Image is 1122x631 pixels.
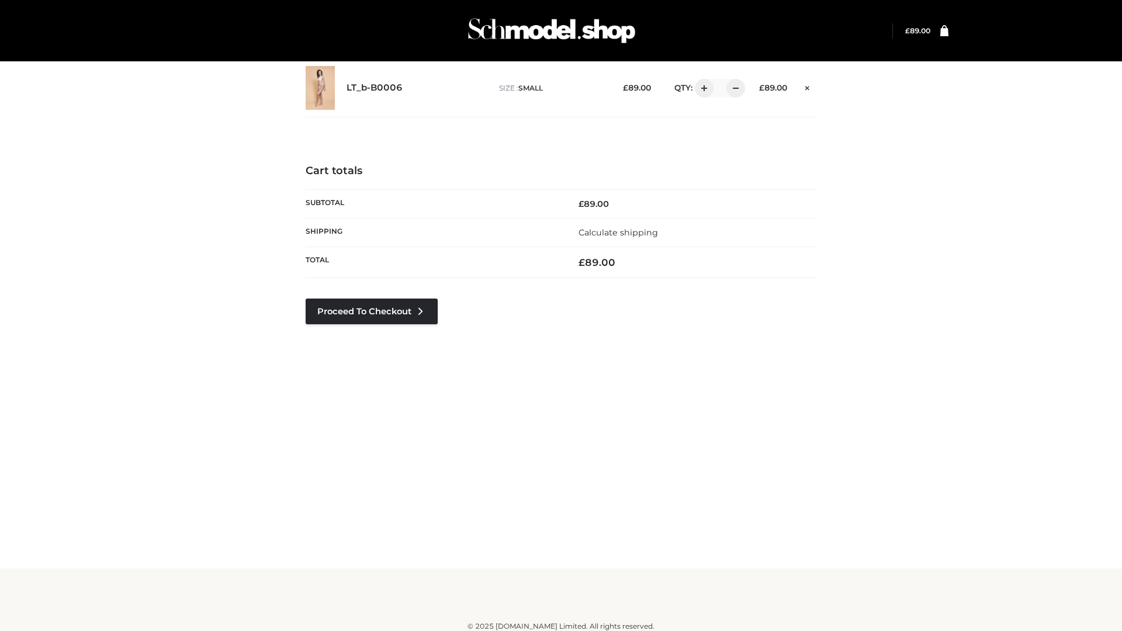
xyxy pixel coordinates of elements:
a: £89.00 [905,26,930,35]
span: SMALL [518,84,543,92]
p: size : [499,83,605,93]
bdi: 89.00 [579,199,609,209]
th: Total [306,247,561,278]
span: £ [905,26,910,35]
a: Remove this item [799,79,816,94]
bdi: 89.00 [623,83,651,92]
bdi: 89.00 [905,26,930,35]
img: Schmodel Admin 964 [464,8,639,54]
span: £ [759,83,764,92]
span: £ [579,199,584,209]
bdi: 89.00 [759,83,787,92]
th: Shipping [306,218,561,247]
bdi: 89.00 [579,256,615,268]
span: £ [623,83,628,92]
span: £ [579,256,585,268]
th: Subtotal [306,189,561,218]
h4: Cart totals [306,165,816,178]
a: Calculate shipping [579,227,658,238]
div: QTY: [663,79,741,98]
a: LT_b-B0006 [347,82,403,93]
a: Proceed to Checkout [306,299,438,324]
